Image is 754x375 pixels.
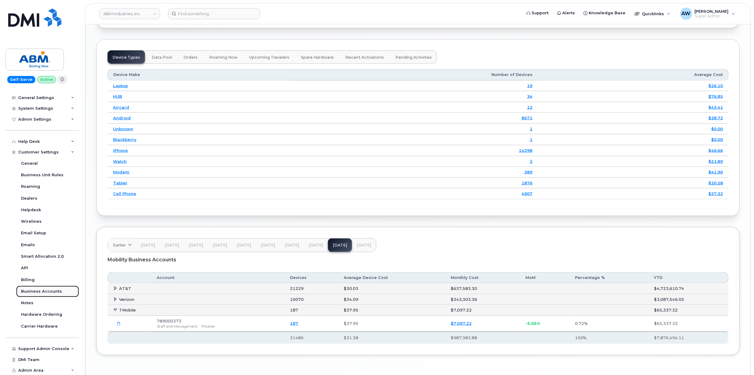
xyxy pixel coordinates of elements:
th: Number of Devices [289,69,538,80]
a: $46.66 [708,148,723,153]
span: Pending Activities [395,55,432,60]
a: $76.85 [708,94,723,99]
a: 8671 [522,115,532,120]
a: $0.00 [711,137,723,142]
a: Tablet [113,181,127,185]
span: [DATE] [213,243,227,248]
a: Aircard [113,105,129,110]
input: Find something... [168,8,260,19]
td: $37.95 [338,305,445,316]
a: 1876 [522,181,532,185]
span: Staff and Management, [157,324,198,329]
th: Account [151,272,285,283]
span: AT&T [119,286,131,291]
a: Modem [113,170,129,174]
a: 187 [290,321,298,326]
td: $3,087,546.05 [649,294,728,305]
td: $65,337.32 [649,316,728,332]
a: Support [522,7,553,19]
a: Laptop [113,83,128,88]
a: 14298 [519,148,532,153]
a: Cell Phone [113,191,136,196]
td: $65,337.32 [649,305,728,316]
a: Knowledge Base [579,7,630,19]
a: $43.41 [708,105,723,110]
span: Support [532,10,549,16]
span: Roaming Now [209,55,238,60]
span: -5.05% [525,321,540,326]
th: $31.38 [338,332,445,344]
span: [DATE] [165,243,179,248]
span: Alerts [562,10,575,16]
a: 12 [527,105,532,110]
span: TMobile [201,324,215,329]
span: [DATE] [357,243,371,248]
a: 1 [530,137,532,142]
span: [DATE] [141,243,155,248]
div: Quicklinks [630,8,675,20]
a: 2 [530,159,532,164]
th: MoM [520,272,570,283]
th: $7,876,494.11 [649,332,728,344]
span: Recent Activations [345,55,384,60]
td: 10070 [285,294,339,305]
td: $34.09 [338,294,445,305]
th: Device Make [108,69,289,80]
a: Alerts [553,7,579,19]
a: ABM.789000373.statement-DETAIL-Jul25-Aug242025.pdf [113,318,125,329]
div: Alyssa Wagner [676,8,739,20]
a: Blackberry [113,137,136,142]
span: 789000373 [157,318,181,323]
span: [DATE] [237,243,251,248]
td: $37.95 [338,316,445,332]
td: $4,723,610.74 [649,283,728,294]
a: $27.32 [708,191,723,196]
td: 0.72% [570,316,649,332]
span: TMobile [119,308,136,312]
th: 31486 [285,332,339,344]
td: 187 [285,305,339,316]
td: $637,583.30 [445,283,520,294]
th: Monthly Cost [445,272,520,283]
a: HUB [113,94,122,99]
a: $21.89 [708,159,723,164]
span: [DATE] [285,243,299,248]
a: $26.10 [708,83,723,88]
th: 100% [570,332,649,344]
a: $7,097.22 [451,321,472,326]
a: 19 [527,83,532,88]
span: Verizon [119,297,134,302]
span: [DATE] [261,243,275,248]
td: 21229 [285,283,339,294]
a: 34 [527,94,532,99]
a: 4907 [522,191,532,196]
th: Percentage % [570,272,649,283]
a: $20.58 [708,181,723,185]
th: Average Device Cost [338,272,445,283]
a: Android [113,115,131,120]
a: 389 [524,170,532,174]
span: Knowledge Base [589,10,625,16]
th: Devices [285,272,339,283]
a: Earlier [108,239,136,252]
td: $343,303.36 [445,294,520,305]
th: YTD [649,272,728,283]
a: ABM Industries, Inc. [99,8,160,19]
span: [PERSON_NAME] [695,9,729,14]
span: Super Admin [695,14,729,19]
th: Average Cost [538,69,728,80]
a: Watch [113,159,127,164]
td: $30.03 [338,283,445,294]
span: Upcoming Travelers [249,55,289,60]
th: $987,983.88 [445,332,520,344]
div: Mobility Business Accounts [108,252,728,267]
span: Orders [184,55,198,60]
span: Spare Hardware [301,55,334,60]
a: iPhone [113,148,128,153]
a: $0.00 [711,126,723,131]
span: Earlier [113,242,126,248]
a: 1 [530,126,532,131]
a: Unknown [113,126,133,131]
td: $7,097.22 [445,305,520,316]
span: [DATE] [309,243,323,248]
